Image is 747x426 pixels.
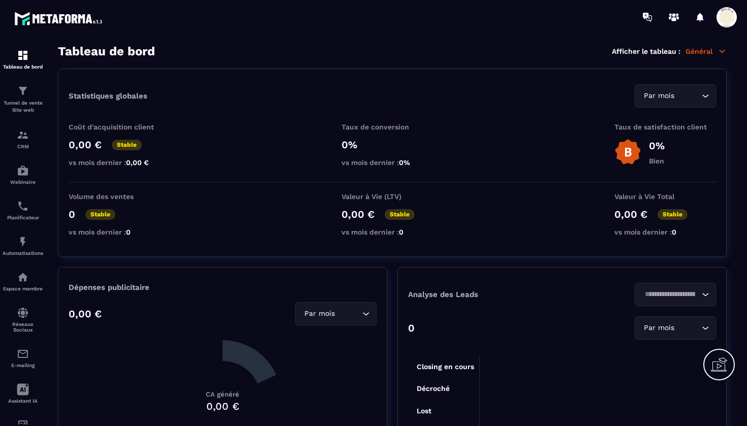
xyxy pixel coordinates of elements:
p: Stable [385,209,415,220]
span: 0% [399,158,410,167]
a: social-networksocial-networkRéseaux Sociaux [3,299,43,340]
p: Espace membre [3,286,43,291]
p: Réseaux Sociaux [3,321,43,333]
a: formationformationTunnel de vente Site web [3,77,43,121]
span: Par mois [641,322,676,334]
p: 0 [69,208,75,220]
img: formation [17,49,29,61]
a: formationformationTableau de bord [3,42,43,77]
p: Stable [85,209,115,220]
span: 0 [672,228,676,236]
div: Search for option [635,84,716,108]
span: 0,00 € [126,158,149,167]
p: vs mois dernier : [69,158,170,167]
p: 0,00 € [614,208,647,220]
div: Search for option [635,283,716,306]
a: Assistant IA [3,376,43,411]
img: automations [17,236,29,248]
img: b-badge-o.b3b20ee6.svg [614,139,641,166]
p: Dépenses publicitaire [69,283,377,292]
img: email [17,348,29,360]
p: Planificateur [3,215,43,220]
img: formation [17,85,29,97]
span: Par mois [302,308,337,319]
span: 0 [399,228,403,236]
p: Analyse des Leads [408,290,562,299]
span: Par mois [641,90,676,102]
p: Valeur à Vie (LTV) [341,192,443,201]
a: schedulerschedulerPlanificateur [3,192,43,228]
p: Assistant IA [3,398,43,404]
p: 0,00 € [69,139,102,151]
img: logo [14,9,106,28]
p: Valeur à Vie Total [614,192,716,201]
p: Stable [112,140,142,150]
p: Coût d'acquisition client [69,123,170,131]
div: Search for option [635,316,716,340]
a: automationsautomationsAutomatisations [3,228,43,264]
p: Bien [649,157,665,165]
p: 0% [649,140,665,152]
p: Stable [658,209,688,220]
p: vs mois dernier : [614,228,716,236]
p: 0 [408,322,415,334]
img: social-network [17,307,29,319]
p: E-mailing [3,363,43,368]
p: Tableau de bord [3,64,43,70]
img: automations [17,165,29,177]
input: Search for option [641,289,699,300]
input: Search for option [676,322,699,334]
input: Search for option [337,308,360,319]
p: vs mois dernier : [341,158,443,167]
p: 0,00 € [341,208,375,220]
div: Search for option [295,302,377,325]
p: Taux de conversion [341,123,443,131]
p: 0,00 € [69,308,102,320]
p: Automatisations [3,250,43,256]
p: Statistiques globales [69,91,147,101]
p: 0% [341,139,443,151]
input: Search for option [676,90,699,102]
tspan: Lost [417,407,431,415]
a: emailemailE-mailing [3,340,43,376]
a: automationsautomationsEspace membre [3,264,43,299]
img: automations [17,271,29,283]
p: Volume des ventes [69,192,170,201]
img: formation [17,129,29,141]
p: vs mois dernier : [341,228,443,236]
p: Webinaire [3,179,43,185]
p: Afficher le tableau : [612,47,680,55]
span: 0 [126,228,131,236]
p: vs mois dernier : [69,228,170,236]
p: Général [686,47,727,56]
a: formationformationCRM [3,121,43,157]
h3: Tableau de bord [58,44,155,58]
p: CRM [3,144,43,149]
img: scheduler [17,200,29,212]
tspan: Décroché [417,384,450,392]
a: automationsautomationsWebinaire [3,157,43,192]
tspan: Closing en cours [417,363,474,371]
p: Tunnel de vente Site web [3,100,43,114]
p: Taux de satisfaction client [614,123,716,131]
